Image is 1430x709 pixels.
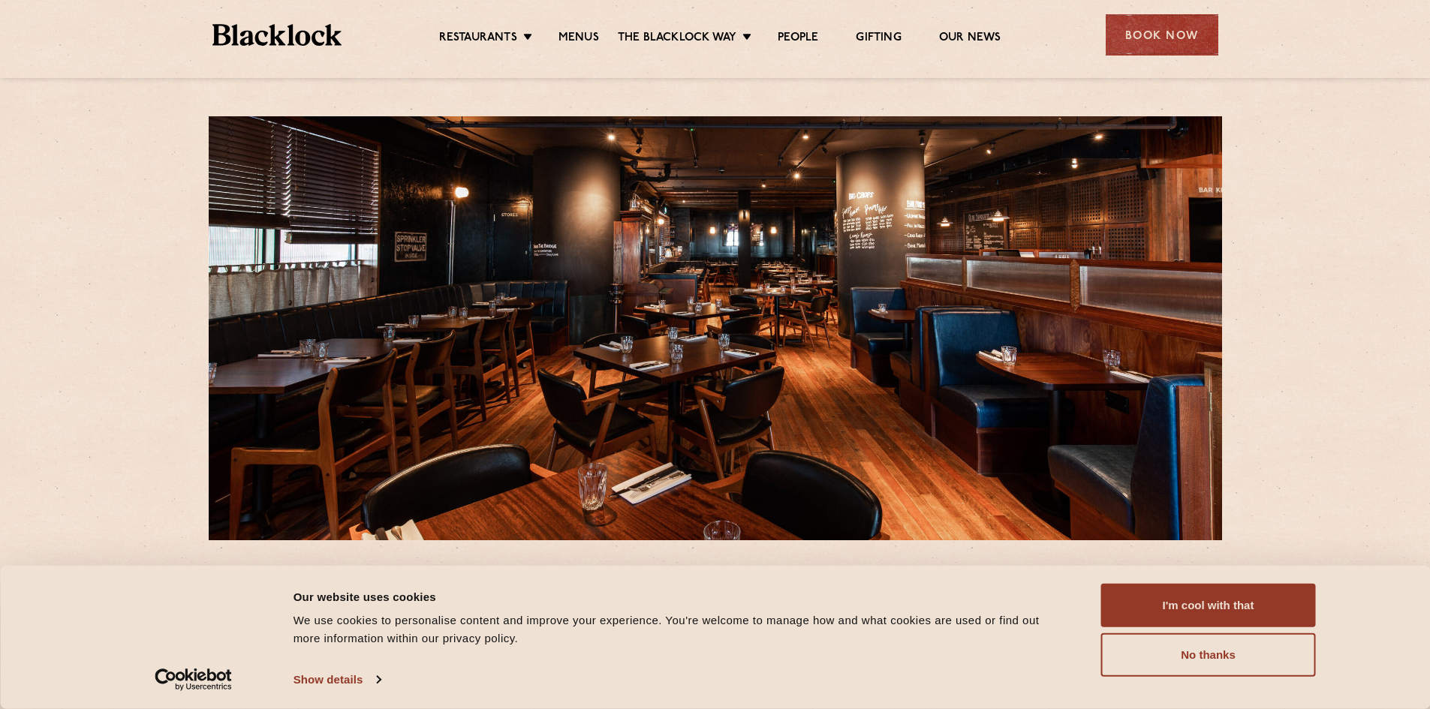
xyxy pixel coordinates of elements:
a: Show details [294,668,381,691]
div: Our website uses cookies [294,587,1067,605]
a: The Blacklock Way [618,31,736,47]
a: People [778,31,818,47]
a: Usercentrics Cookiebot - opens in a new window [128,668,259,691]
button: No thanks [1101,633,1316,677]
img: BL_Textured_Logo-footer-cropped.svg [212,24,342,46]
div: Book Now [1106,14,1218,56]
button: I'm cool with that [1101,584,1316,627]
a: Gifting [856,31,901,47]
a: Menus [558,31,599,47]
div: We use cookies to personalise content and improve your experience. You're welcome to manage how a... [294,611,1067,647]
a: Our News [939,31,1001,47]
a: Restaurants [439,31,517,47]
